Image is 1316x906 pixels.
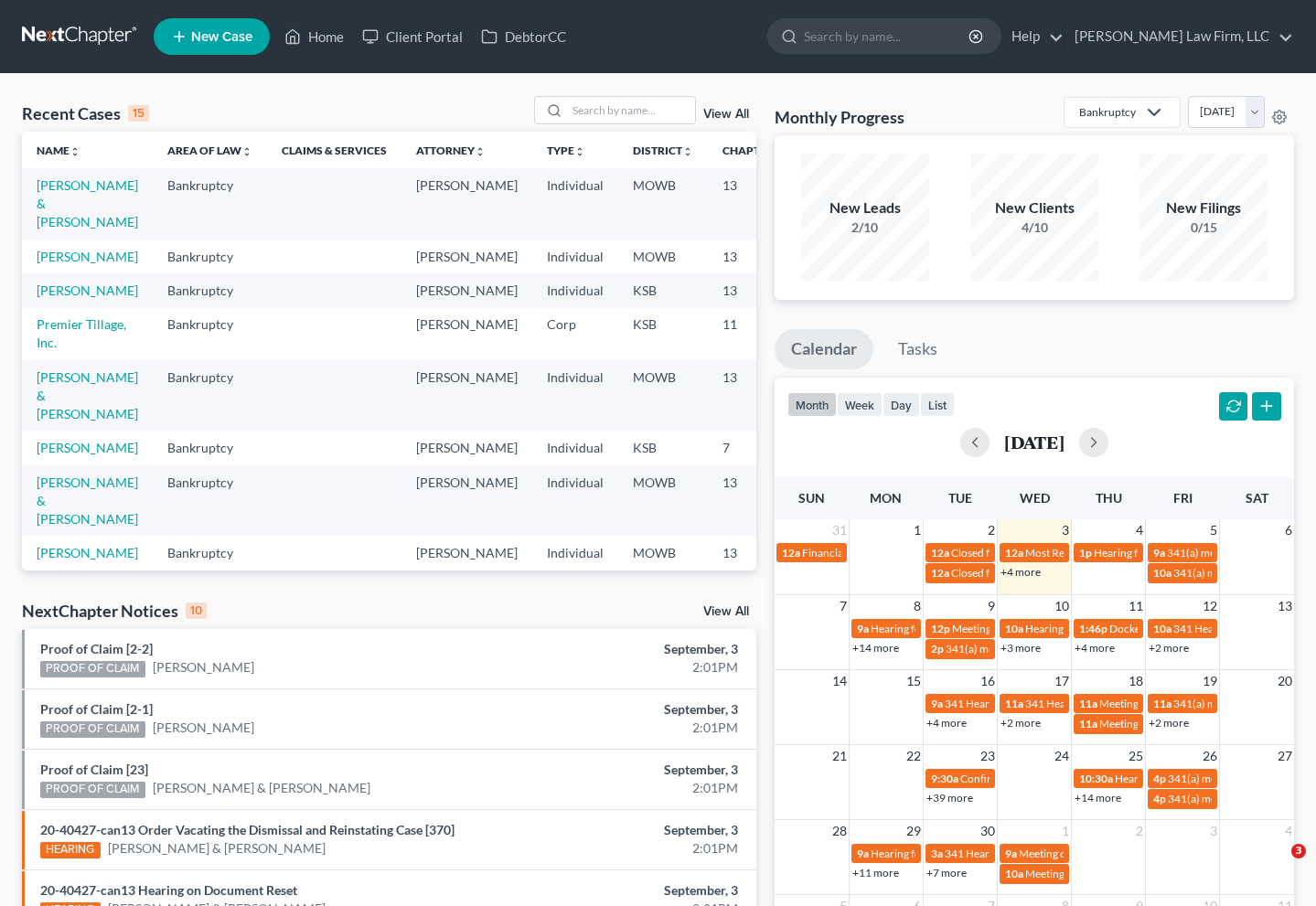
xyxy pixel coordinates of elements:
span: 12p [931,622,950,635]
a: Districtunfold_more [633,144,693,157]
span: 30 [979,820,997,842]
span: 19 [1201,670,1219,692]
a: [PERSON_NAME] [37,249,138,264]
a: [PERSON_NAME] [37,282,138,298]
a: [PERSON_NAME] & [PERSON_NAME] [37,474,138,527]
span: 25 [1127,745,1145,767]
span: 31 [830,519,849,541]
span: 9a [857,622,869,635]
span: 10 [1053,595,1071,617]
span: 4 [1134,519,1145,541]
span: Meeting of Creditors for [PERSON_NAME] [1025,867,1228,880]
a: Help [1002,20,1064,53]
td: [PERSON_NAME] [401,465,532,536]
a: Proof of Claim [23] [40,762,148,777]
div: New Clients [970,197,1098,219]
span: 9a [1153,546,1165,560]
a: +4 more [926,716,967,730]
td: MOWB [618,240,708,273]
td: [PERSON_NAME] [401,168,532,239]
span: Financial Management for [PERSON_NAME] [802,546,1015,560]
span: 11 [1127,595,1145,617]
span: 1 [912,519,923,541]
input: Search by name... [804,19,971,53]
span: 3 [1060,519,1071,541]
span: Hearing for [PERSON_NAME] [871,622,1013,635]
div: PROOF OF CLAIM [40,661,145,677]
div: 2:01PM [518,779,738,797]
td: Bankruptcy [153,360,267,431]
td: Corp [532,308,618,360]
span: 14 [830,670,849,692]
a: 20-40427-can13 Hearing on Document Reset [40,882,297,898]
span: Closed for [PERSON_NAME][GEOGRAPHIC_DATA] [951,566,1199,580]
td: Individual [532,273,618,307]
a: +14 more [852,641,899,655]
span: 2 [986,519,997,541]
a: +14 more [1075,791,1121,805]
span: Thu [1096,490,1122,506]
div: 2:01PM [518,839,738,858]
span: 12a [931,566,949,580]
span: 17 [1053,670,1071,692]
a: [PERSON_NAME] [37,545,138,560]
td: 13 [708,240,799,273]
div: Bankruptcy [1079,104,1136,120]
span: 28 [830,820,849,842]
span: 2 [1134,820,1145,842]
input: Search by name... [567,97,695,123]
td: Bankruptcy [153,465,267,536]
span: Hearing for [PERSON_NAME] [1025,622,1168,635]
a: Proof of Claim [2-2] [40,641,153,656]
a: Typeunfold_more [547,144,585,157]
span: 12a [931,546,949,560]
td: 13 [708,273,799,307]
td: Individual [532,431,618,464]
i: unfold_more [70,146,80,157]
a: View All [703,605,749,618]
span: Meeting for [PERSON_NAME] [952,622,1096,635]
i: unfold_more [682,146,693,157]
span: 10:30a [1079,772,1113,785]
td: [PERSON_NAME] [401,536,532,570]
span: 11a [1005,697,1023,710]
a: Nameunfold_more [37,144,80,157]
td: KSB [618,308,708,360]
div: 15 [128,105,149,122]
span: 9a [1005,847,1017,860]
td: [PERSON_NAME] [401,273,532,307]
span: 23 [979,745,997,767]
span: 20 [1276,670,1294,692]
span: 9a [931,697,943,710]
span: 1p [1079,546,1092,560]
a: 20-40427-can13 Order Vacating the Dismissal and Reinstating Case [370] [40,822,455,837]
span: 3 [1291,844,1306,858]
td: MOWB [618,465,708,536]
span: 21 [830,745,849,767]
div: September, 3 [518,640,738,658]
span: Meeting of Creditors for [PERSON_NAME] [1019,847,1222,860]
div: 10 [186,602,207,619]
td: [PERSON_NAME] [401,570,532,641]
span: 11a [1153,697,1172,710]
div: September, 3 [518,881,738,900]
a: Premier Tillage, Inc. [37,316,126,350]
a: Client Portal [353,20,472,53]
td: Individual [532,360,618,431]
td: [PERSON_NAME] [401,308,532,360]
span: Closed for [PERSON_NAME] [951,546,1088,560]
span: 341 Hearing for [PERSON_NAME] [1025,697,1189,710]
td: 13 [708,570,799,641]
span: Mon [870,490,902,506]
span: 13 [1276,595,1294,617]
span: 11a [1079,717,1097,730]
span: 9a [857,847,869,860]
th: Claims & Services [267,132,401,168]
div: 2:01PM [518,658,738,677]
span: 341(a) meeting for [PERSON_NAME] [946,642,1122,656]
span: 29 [904,820,923,842]
span: 10a [1005,867,1023,880]
span: 10a [1153,622,1172,635]
a: +7 more [926,866,967,879]
span: 18 [1127,670,1145,692]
